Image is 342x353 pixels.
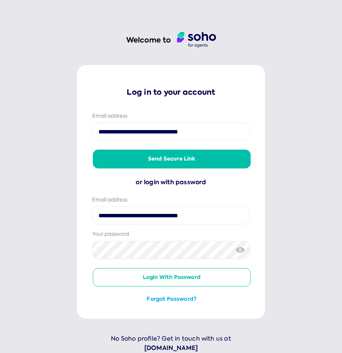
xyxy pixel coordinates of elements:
div: Your password [92,230,250,238]
div: Email address [92,112,250,120]
button: Forgot password? [93,295,251,303]
button: Send secure link [93,150,251,168]
img: eye-crossed.svg [236,246,245,254]
div: or login with password [92,177,250,187]
button: Login with password [93,268,251,287]
div: Email address [92,196,250,204]
h1: Welcome to [126,35,171,45]
p: No Soho profile? Get in touch with us at [77,334,265,353]
p: Log in to your account [92,87,250,97]
img: agent logo [177,32,216,48]
a: [DOMAIN_NAME] [77,343,265,353]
